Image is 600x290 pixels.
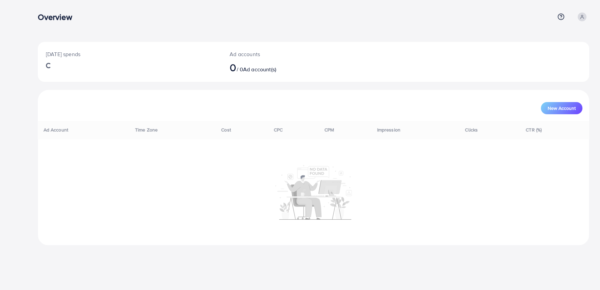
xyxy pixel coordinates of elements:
span: New Account [548,106,576,111]
p: [DATE] spends [46,50,213,58]
span: 0 [230,59,236,75]
h2: / 0 [230,61,351,74]
span: Ad account(s) [243,66,276,73]
h3: Overview [38,12,77,22]
p: Ad accounts [230,50,351,58]
button: New Account [541,102,582,114]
